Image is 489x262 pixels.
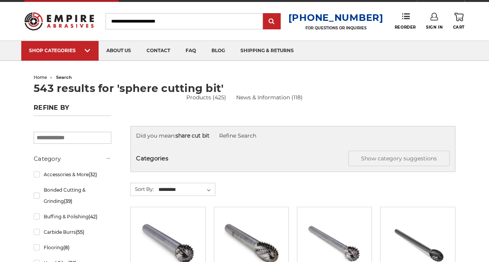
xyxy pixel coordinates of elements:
a: blog [204,41,233,61]
a: contact [139,41,178,61]
a: Buffing & Polishing(42) [34,210,111,223]
div: SHOP CATEGORIES [29,48,91,53]
input: Submit [264,14,279,29]
span: Reorder [395,25,416,30]
img: Empire Abrasives [24,8,94,35]
a: home [34,75,47,80]
a: Carbide Burrs(55) [34,225,111,239]
span: (8) [63,245,70,250]
a: Cart [453,13,465,30]
span: (42) [89,214,97,219]
span: Sign In [426,25,443,30]
p: FOR QUESTIONS OR INQUIRIES [288,26,383,31]
span: (55) [76,229,84,235]
a: News & Information (118) [236,94,303,102]
span: search [56,75,72,80]
span: (39) [64,198,72,204]
a: Accessories & More(32) [34,168,111,181]
a: Reorder [395,13,416,29]
a: about us [99,41,139,61]
button: Show category suggestions [348,151,450,166]
a: Flooring(8) [34,241,111,254]
a: faq [178,41,204,61]
h1: 543 results for 'sphere cutting bit' [34,83,455,94]
strong: share cut bit [175,132,210,139]
select: Sort By: [157,184,215,196]
div: Did you mean: [136,132,450,140]
label: Sort By: [131,183,154,195]
a: [PHONE_NUMBER] [288,12,383,23]
span: Cart [453,25,465,30]
a: Products (425) [186,94,226,102]
a: Bonded Cutting & Grinding(39) [34,183,111,208]
h5: Category [34,154,111,163]
h5: Refine by [34,104,111,116]
span: (32) [89,172,97,177]
a: shipping & returns [233,41,302,61]
a: Refine Search [219,132,256,139]
h5: Categories [136,151,450,166]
